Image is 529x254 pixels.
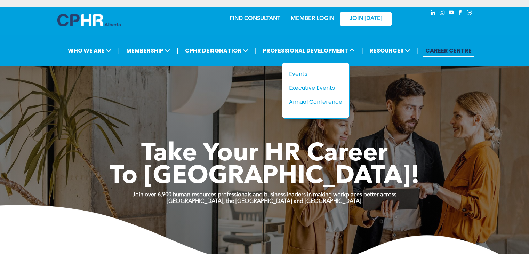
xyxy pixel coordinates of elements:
[417,43,419,58] li: |
[340,12,392,26] a: JOIN [DATE]
[466,9,473,18] a: Social network
[430,9,437,18] a: linkedin
[124,44,172,57] span: MEMBERSHIP
[167,199,363,204] strong: [GEOGRAPHIC_DATA], the [GEOGRAPHIC_DATA] and [GEOGRAPHIC_DATA].
[289,70,342,78] a: Events
[368,44,412,57] span: RESOURCES
[457,9,464,18] a: facebook
[448,9,455,18] a: youtube
[291,16,334,22] a: MEMBER LOGIN
[350,16,382,22] span: JOIN [DATE]
[110,164,420,189] span: To [GEOGRAPHIC_DATA]!
[177,43,178,58] li: |
[289,84,337,92] div: Executive Events
[361,43,363,58] li: |
[183,44,250,57] span: CPHR DESIGNATION
[261,44,357,57] span: PROFESSIONAL DEVELOPMENT
[133,192,396,198] strong: Join over 6,900 human resources professionals and business leaders in making workplaces better ac...
[57,14,121,26] img: A blue and white logo for cp alberta
[289,84,342,92] a: Executive Events
[439,9,446,18] a: instagram
[230,16,280,22] a: FIND CONSULTANT
[289,97,342,106] a: Annual Conference
[423,44,474,57] a: CAREER CENTRE
[141,142,388,167] span: Take Your HR Career
[66,44,113,57] span: WHO WE ARE
[289,97,337,106] div: Annual Conference
[118,43,120,58] li: |
[289,70,337,78] div: Events
[255,43,257,58] li: |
